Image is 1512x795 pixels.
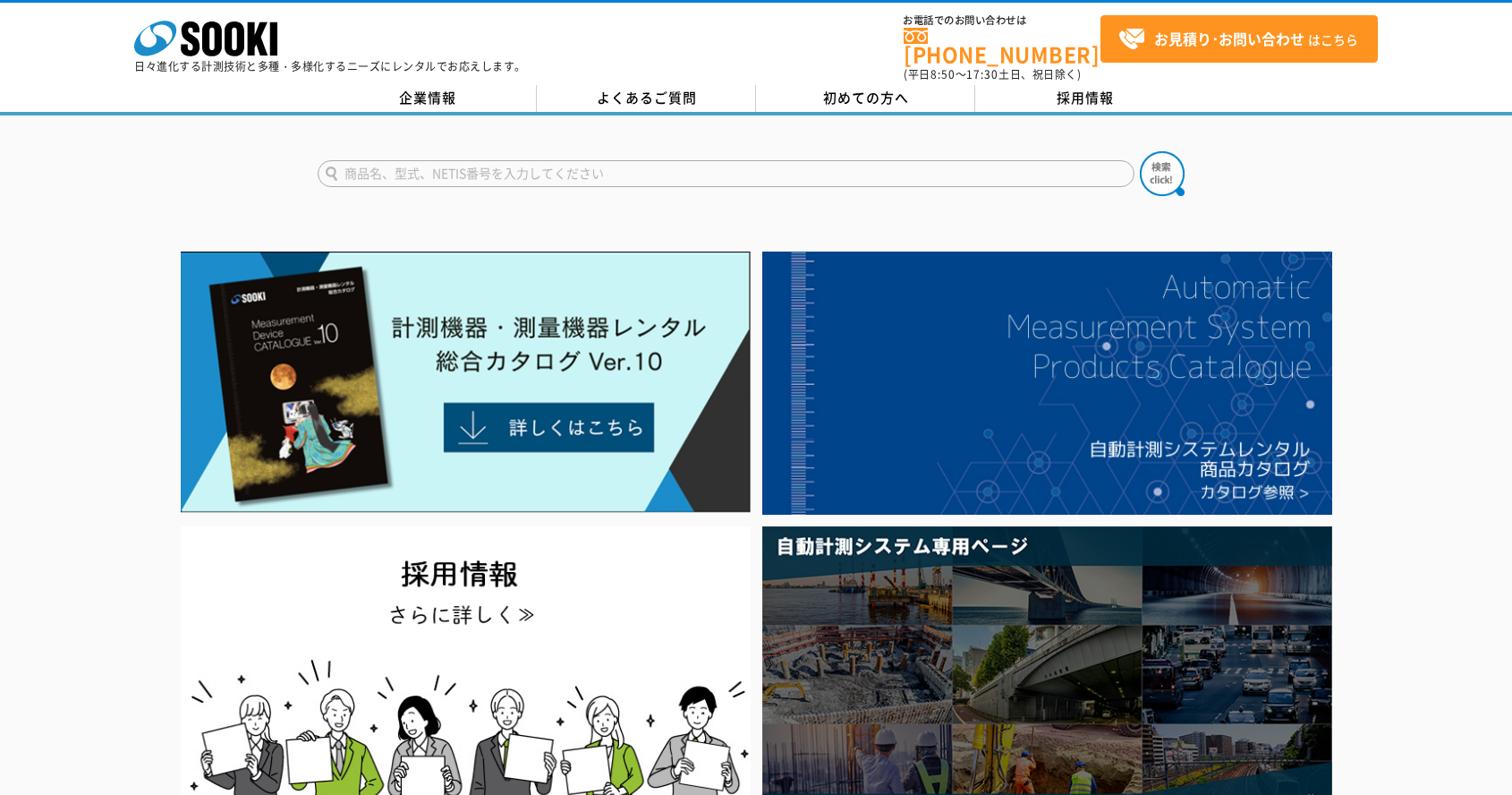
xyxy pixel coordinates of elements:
[318,160,1134,187] input: 商品名、型式、NETIS番号を入力してください
[1118,26,1358,53] span: はこちら
[975,85,1194,112] a: 採用情報
[930,66,956,82] span: 8:50
[1154,28,1304,49] strong: お見積り･お問い合わせ
[904,28,1100,64] a: [PHONE_NUMBER]
[134,61,526,72] p: 日々進化する計測技術と多種・多様化するニーズにレンタルでお応えします。
[1140,151,1185,196] img: btn_search.png
[318,85,537,112] a: 企業情報
[966,66,998,82] span: 17:30
[181,252,751,513] img: Catalog Ver10
[904,15,1100,26] span: お電話でのお問い合わせは
[823,88,909,107] span: 初めての方へ
[537,85,756,112] a: よくあるご質問
[762,252,1332,515] img: 自動計測システムカタログ
[1100,15,1378,63] a: お見積り･お問い合わせはこちら
[904,66,1081,82] span: (平日 ～ 土日、祝日除く)
[756,85,975,112] a: 初めての方へ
